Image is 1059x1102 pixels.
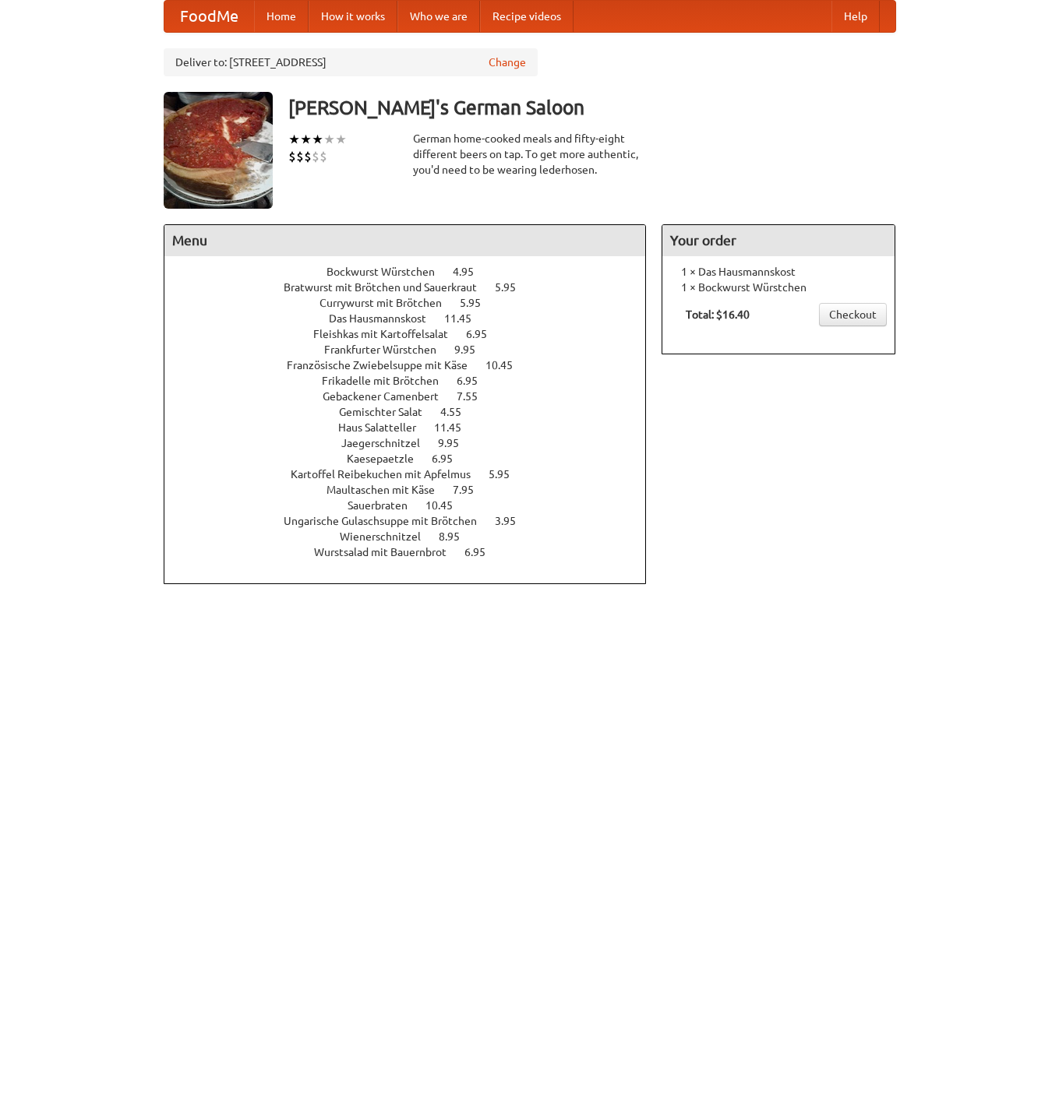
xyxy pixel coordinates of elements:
span: 6.95 [464,546,501,558]
span: Bratwurst mit Brötchen und Sauerkraut [284,281,492,294]
a: Kaesepaetzle 6.95 [347,452,482,465]
div: Deliver to: [STREET_ADDRESS] [164,48,538,76]
a: Ungarische Gulaschsuppe mit Brötchen 3.95 [284,515,545,527]
li: 1 × Das Hausmannskost [670,264,887,280]
span: 7.55 [457,390,493,403]
span: 10.45 [485,359,528,371]
span: Kaesepaetzle [347,452,429,465]
span: 11.45 [444,312,487,325]
span: 5.95 [495,281,531,294]
a: Das Hausmannskost 11.45 [329,312,500,325]
span: Französische Zwiebelsuppe mit Käse [287,359,483,371]
span: Das Hausmannskost [329,312,442,325]
a: Wurstsalad mit Bauernbrot 6.95 [314,546,514,558]
span: Bockwurst Würstchen [327,266,450,278]
a: Maultaschen mit Käse 7.95 [327,484,503,496]
span: Fleishkas mit Kartoffelsalat [313,328,464,340]
a: Gebackener Camenbert 7.55 [323,390,507,403]
span: 6.95 [466,328,503,340]
span: Maultaschen mit Käse [327,484,450,496]
span: 6.95 [432,452,468,465]
a: Bockwurst Würstchen 4.95 [327,266,503,278]
a: Recipe videos [480,1,574,32]
span: 5.95 [460,297,496,309]
li: $ [288,148,296,165]
li: $ [312,148,319,165]
li: ★ [323,131,335,148]
li: $ [296,148,304,165]
a: Frikadelle mit Brötchen 6.95 [322,375,507,387]
a: Change [489,55,526,70]
span: 9.95 [438,437,475,449]
li: $ [304,148,312,165]
img: angular.jpg [164,92,273,209]
span: Currywurst mit Brötchen [319,297,457,309]
a: Help [831,1,880,32]
a: Bratwurst mit Brötchen und Sauerkraut 5.95 [284,281,545,294]
a: Französische Zwiebelsuppe mit Käse 10.45 [287,359,542,371]
span: 6.95 [457,375,493,387]
span: 10.45 [425,499,468,512]
span: Sauerbraten [348,499,423,512]
li: ★ [335,131,347,148]
a: Home [254,1,309,32]
a: FoodMe [164,1,254,32]
a: Who we are [397,1,480,32]
span: Ungarische Gulaschsuppe mit Brötchen [284,515,492,527]
span: Frankfurter Würstchen [324,343,452,356]
a: Frankfurter Würstchen 9.95 [324,343,504,356]
span: 4.95 [453,266,489,278]
h3: [PERSON_NAME]'s German Saloon [288,92,896,123]
span: 7.95 [453,484,489,496]
a: Fleishkas mit Kartoffelsalat 6.95 [313,328,516,340]
span: 9.95 [454,343,491,356]
span: Gemischter Salat [339,406,438,418]
a: Sauerbraten 10.45 [348,499,482,512]
span: Haus Salatteller [338,421,432,434]
span: 11.45 [434,421,477,434]
span: 5.95 [489,468,525,481]
span: Kartoffel Reibekuchen mit Apfelmus [291,468,486,481]
a: Gemischter Salat 4.55 [339,406,490,418]
a: Checkout [819,303,887,326]
a: Jaegerschnitzel 9.95 [341,437,488,449]
span: Jaegerschnitzel [341,437,436,449]
span: Gebackener Camenbert [323,390,454,403]
span: Wurstsalad mit Bauernbrot [314,546,462,558]
span: 4.55 [440,406,477,418]
span: 3.95 [495,515,531,527]
a: Kartoffel Reibekuchen mit Apfelmus 5.95 [291,468,538,481]
li: $ [319,148,327,165]
h4: Your order [662,225,895,256]
b: Total: $16.40 [686,308,750,321]
li: ★ [312,131,323,148]
a: How it works [309,1,397,32]
li: 1 × Bockwurst Würstchen [670,280,887,295]
li: ★ [288,131,300,148]
span: Wienerschnitzel [340,530,436,543]
h4: Menu [164,225,646,256]
a: Currywurst mit Brötchen 5.95 [319,297,510,309]
div: German home-cooked meals and fifty-eight different beers on tap. To get more authentic, you'd nee... [413,131,647,178]
span: Frikadelle mit Brötchen [322,375,454,387]
span: 8.95 [439,530,475,543]
li: ★ [300,131,312,148]
a: Haus Salatteller 11.45 [338,421,490,434]
a: Wienerschnitzel 8.95 [340,530,489,543]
